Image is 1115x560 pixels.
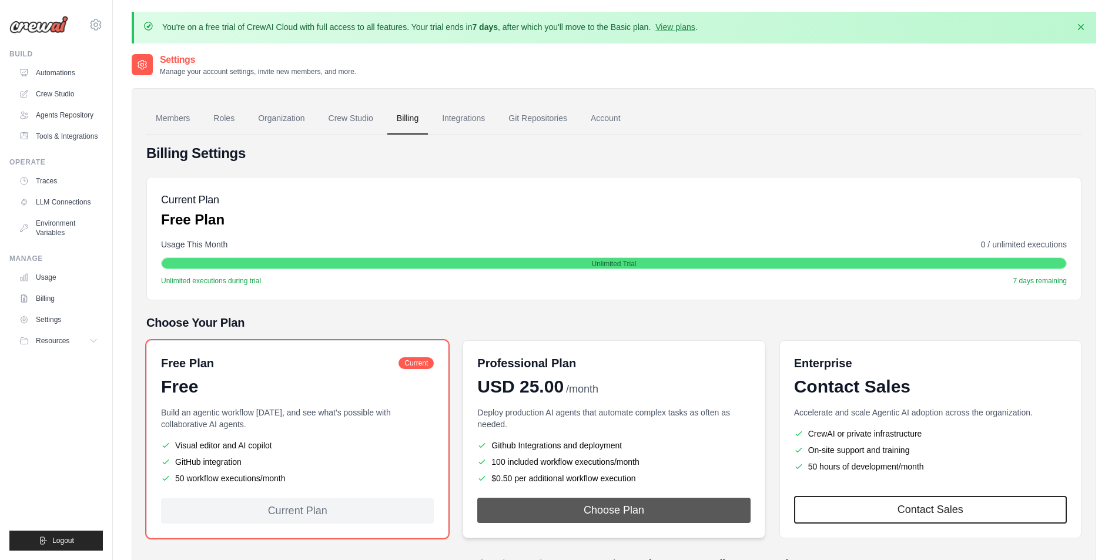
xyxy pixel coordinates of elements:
[9,16,68,33] img: Logo
[399,357,434,369] span: Current
[161,472,434,484] li: 50 workflow executions/month
[146,314,1081,331] h5: Choose Your Plan
[14,268,103,287] a: Usage
[794,407,1067,418] p: Accelerate and scale Agentic AI adoption across the organization.
[477,407,750,430] p: Deploy production AI agents that automate complex tasks as often as needed.
[477,456,750,468] li: 100 included workflow executions/month
[161,456,434,468] li: GitHub integration
[477,376,564,397] span: USD 25.00
[433,103,494,135] a: Integrations
[9,531,103,551] button: Logout
[981,239,1067,250] span: 0 / unlimited executions
[36,336,69,346] span: Resources
[161,376,434,397] div: Free
[161,407,434,430] p: Build an agentic workflow [DATE], and see what's possible with collaborative AI agents.
[794,496,1067,524] a: Contact Sales
[14,63,103,82] a: Automations
[1013,276,1067,286] span: 7 days remaining
[477,472,750,484] li: $0.50 per additional workflow execution
[204,103,244,135] a: Roles
[581,103,630,135] a: Account
[9,49,103,59] div: Build
[146,144,1081,163] h4: Billing Settings
[566,381,598,397] span: /month
[160,53,356,67] h2: Settings
[162,21,698,33] p: You're on a free trial of CrewAI Cloud with full access to all features. Your trial ends in , aft...
[146,103,199,135] a: Members
[161,355,214,371] h6: Free Plan
[794,355,1067,371] h6: Enterprise
[161,210,225,229] p: Free Plan
[161,192,225,208] h5: Current Plan
[472,22,498,32] strong: 7 days
[14,193,103,212] a: LLM Connections
[14,106,103,125] a: Agents Repository
[161,276,261,286] span: Unlimited executions during trial
[14,310,103,329] a: Settings
[14,85,103,103] a: Crew Studio
[794,444,1067,456] li: On-site support and training
[249,103,314,135] a: Organization
[499,103,577,135] a: Git Repositories
[160,67,356,76] p: Manage your account settings, invite new members, and more.
[794,461,1067,472] li: 50 hours of development/month
[477,440,750,451] li: Github Integrations and deployment
[477,355,576,371] h6: Professional Plan
[794,428,1067,440] li: CrewAI or private infrastructure
[14,331,103,350] button: Resources
[9,157,103,167] div: Operate
[9,254,103,263] div: Manage
[794,376,1067,397] div: Contact Sales
[14,214,103,242] a: Environment Variables
[52,536,74,545] span: Logout
[655,22,695,32] a: View plans
[387,103,428,135] a: Billing
[477,498,750,523] button: Choose Plan
[591,259,636,269] span: Unlimited Trial
[161,239,227,250] span: Usage This Month
[14,172,103,190] a: Traces
[161,440,434,451] li: Visual editor and AI copilot
[319,103,383,135] a: Crew Studio
[14,289,103,308] a: Billing
[14,127,103,146] a: Tools & Integrations
[161,498,434,524] div: Current Plan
